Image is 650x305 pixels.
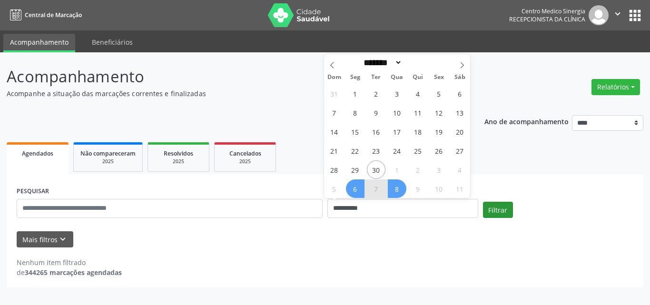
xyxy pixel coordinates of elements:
p: Acompanhamento [7,65,453,89]
span: Setembro 20, 2025 [451,122,469,141]
span: Setembro 21, 2025 [325,141,344,160]
span: Qui [407,74,428,80]
span: Setembro 1, 2025 [346,84,364,103]
span: Outubro 4, 2025 [451,160,469,179]
span: Outubro 1, 2025 [388,160,406,179]
button: Relatórios [591,79,640,95]
span: Ter [365,74,386,80]
span: Setembro 2, 2025 [367,84,385,103]
span: Qua [386,74,407,80]
span: Outubro 8, 2025 [388,179,406,198]
span: Recepcionista da clínica [509,15,585,23]
span: Setembro 7, 2025 [325,103,344,122]
span: Agendados [22,149,53,157]
span: Outubro 11, 2025 [451,179,469,198]
a: Acompanhamento [3,34,75,52]
select: Month [361,58,403,68]
span: Setembro 3, 2025 [388,84,406,103]
span: Setembro 4, 2025 [409,84,427,103]
div: 2025 [155,158,202,165]
span: Setembro 25, 2025 [409,141,427,160]
span: Setembro 9, 2025 [367,103,385,122]
span: Setembro 11, 2025 [409,103,427,122]
span: Setembro 6, 2025 [451,84,469,103]
span: Cancelados [229,149,261,157]
a: Beneficiários [85,34,139,50]
span: Setembro 23, 2025 [367,141,385,160]
input: Year [402,58,433,68]
span: Setembro 28, 2025 [325,160,344,179]
div: 2025 [221,158,269,165]
label: PESQUISAR [17,184,49,199]
span: Setembro 19, 2025 [430,122,448,141]
span: Setembro 17, 2025 [388,122,406,141]
p: Acompanhe a situação das marcações correntes e finalizadas [7,89,453,98]
button: Filtrar [483,202,513,218]
div: Nenhum item filtrado [17,257,122,267]
span: Não compareceram [80,149,136,157]
div: Centro Medico Sinergia [509,7,585,15]
span: Outubro 6, 2025 [346,179,364,198]
span: Setembro 5, 2025 [430,84,448,103]
span: Setembro 22, 2025 [346,141,364,160]
span: Outubro 9, 2025 [409,179,427,198]
a: Central de Marcação [7,7,82,23]
span: Outubro 7, 2025 [367,179,385,198]
p: Ano de acompanhamento [484,115,569,127]
span: Seg [345,74,365,80]
span: Setembro 27, 2025 [451,141,469,160]
span: Outubro 2, 2025 [409,160,427,179]
span: Outubro 10, 2025 [430,179,448,198]
span: Resolvidos [164,149,193,157]
span: Setembro 26, 2025 [430,141,448,160]
span: Setembro 29, 2025 [346,160,364,179]
strong: 344265 marcações agendadas [25,268,122,277]
span: Setembro 16, 2025 [367,122,385,141]
span: Setembro 13, 2025 [451,103,469,122]
span: Setembro 12, 2025 [430,103,448,122]
img: img [589,5,609,25]
span: Setembro 18, 2025 [409,122,427,141]
span: Setembro 14, 2025 [325,122,344,141]
button: Mais filtroskeyboard_arrow_down [17,231,73,248]
span: Setembro 15, 2025 [346,122,364,141]
span: Setembro 30, 2025 [367,160,385,179]
button:  [609,5,627,25]
div: de [17,267,122,277]
div: 2025 [80,158,136,165]
span: Sáb [449,74,470,80]
span: Setembro 24, 2025 [388,141,406,160]
i:  [612,9,623,19]
span: Dom [324,74,345,80]
span: Outubro 5, 2025 [325,179,344,198]
span: Agosto 31, 2025 [325,84,344,103]
span: Outubro 3, 2025 [430,160,448,179]
span: Central de Marcação [25,11,82,19]
span: Sex [428,74,449,80]
span: Setembro 8, 2025 [346,103,364,122]
span: Setembro 10, 2025 [388,103,406,122]
button: apps [627,7,643,24]
i: keyboard_arrow_down [58,234,68,245]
